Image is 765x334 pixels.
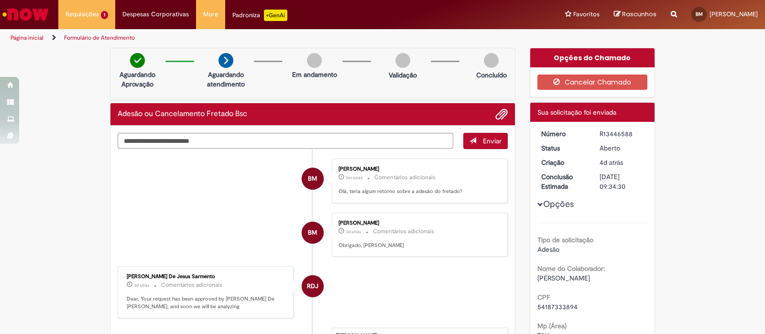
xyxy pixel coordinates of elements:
[346,175,362,181] time: 29/08/2025 15:58:20
[339,188,498,195] p: Olá, teria algum retorno sobre a adesão do fretado?
[339,242,498,249] p: Obrigado, [PERSON_NAME]
[122,10,189,19] span: Despesas Corporativas
[600,158,644,167] div: 26/08/2025 08:06:00
[264,10,287,21] p: +GenAi
[127,295,286,310] p: Dear, Your request has been approved by [PERSON_NAME] De [PERSON_NAME], and soon we will be analy...
[307,53,322,68] img: img-circle-grey.png
[130,53,145,68] img: check-circle-green.png
[534,172,593,191] dt: Conclusão Estimada
[614,10,656,19] a: Rascunhos
[114,70,161,89] p: Aguardando Aprovação
[534,129,593,139] dt: Número
[573,10,600,19] span: Favoritos
[600,172,644,191] div: [DATE] 09:34:30
[600,143,644,153] div: Aberto
[203,70,249,89] p: Aguardando atendimento
[483,137,502,145] span: Enviar
[537,264,605,273] b: Nome do Colaborador:
[134,282,149,288] span: 3d atrás
[484,53,499,68] img: img-circle-grey.png
[537,245,559,254] span: Adesão
[66,10,99,19] span: Requisições
[373,227,434,236] small: Comentários adicionais
[161,281,222,289] small: Comentários adicionais
[622,10,656,19] span: Rascunhos
[495,108,508,120] button: Adicionar anexos
[600,158,623,167] time: 26/08/2025 08:06:00
[600,129,644,139] div: R13446588
[537,108,616,117] span: Sua solicitação foi enviada
[219,53,233,68] img: arrow-next.png
[537,75,648,90] button: Cancelar Chamado
[292,70,337,79] p: Em andamento
[1,5,50,24] img: ServiceNow
[302,168,324,190] div: Bruno Marinho
[339,220,498,226] div: [PERSON_NAME]
[389,70,417,80] p: Validação
[101,11,108,19] span: 1
[64,34,135,42] a: Formulário de Atendimento
[395,53,410,68] img: img-circle-grey.png
[308,167,317,190] span: BM
[134,282,149,288] time: 27/08/2025 09:34:30
[302,222,324,244] div: Bruno Marinho
[11,34,44,42] a: Página inicial
[118,133,453,149] textarea: Digite sua mensagem aqui...
[696,11,703,17] span: BM
[534,143,593,153] dt: Status
[308,221,317,244] span: BM
[7,29,503,47] ul: Trilhas de página
[476,70,507,80] p: Concluído
[710,10,758,18] span: [PERSON_NAME]
[307,275,318,298] span: RDJ
[537,293,550,302] b: CPF
[346,229,361,235] time: 27/08/2025 13:20:23
[600,158,623,167] span: 4d atrás
[534,158,593,167] dt: Criação
[346,175,362,181] span: 11m atrás
[530,48,655,67] div: Opções do Chamado
[302,275,324,297] div: Robson De Jesus Sarmento
[537,274,590,282] span: [PERSON_NAME]
[537,236,593,244] b: Tipo de solicitação
[118,110,247,119] h2: Adesão ou Cancelamento Fretado Bsc Histórico de tíquete
[127,274,286,280] div: [PERSON_NAME] De Jesus Sarmento
[537,302,578,311] span: 54187333894
[232,10,287,21] div: Padroniza
[463,133,508,149] button: Enviar
[346,229,361,235] span: 3d atrás
[339,166,498,172] div: [PERSON_NAME]
[374,173,436,182] small: Comentários adicionais
[203,10,218,19] span: More
[537,322,567,330] b: Mp (Área)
